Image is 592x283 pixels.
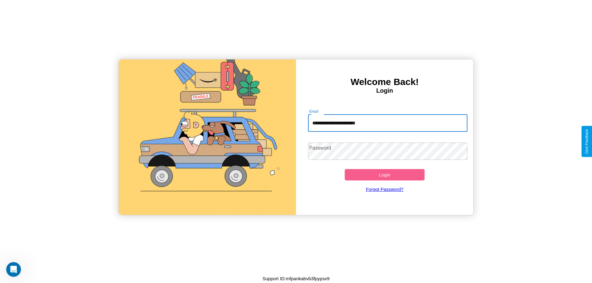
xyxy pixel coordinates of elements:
h4: Login [296,87,473,94]
label: Email [309,109,319,114]
a: Forgot Password? [305,180,465,198]
img: gif [119,59,296,215]
div: Give Feedback [585,129,589,154]
iframe: Intercom live chat [6,262,21,277]
p: Support ID: mfpankabvb3fpypsx9 [262,274,330,283]
button: Login [345,169,425,180]
h3: Welcome Back! [296,77,473,87]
